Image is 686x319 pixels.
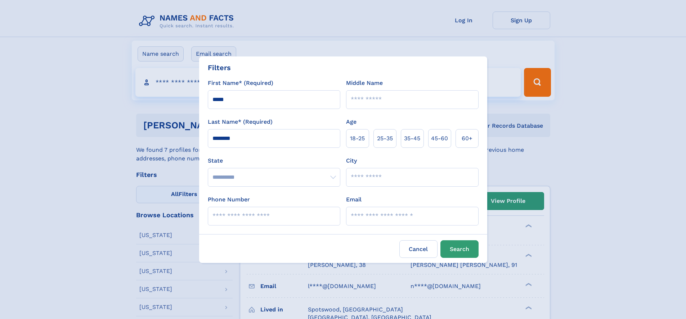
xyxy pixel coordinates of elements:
[346,118,357,126] label: Age
[350,134,365,143] span: 18‑25
[399,240,438,258] label: Cancel
[431,134,448,143] span: 45‑60
[346,156,357,165] label: City
[346,195,362,204] label: Email
[346,79,383,87] label: Middle Name
[377,134,393,143] span: 25‑35
[440,240,479,258] button: Search
[208,62,231,73] div: Filters
[208,195,250,204] label: Phone Number
[208,156,340,165] label: State
[404,134,420,143] span: 35‑45
[208,118,273,126] label: Last Name* (Required)
[462,134,472,143] span: 60+
[208,79,273,87] label: First Name* (Required)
